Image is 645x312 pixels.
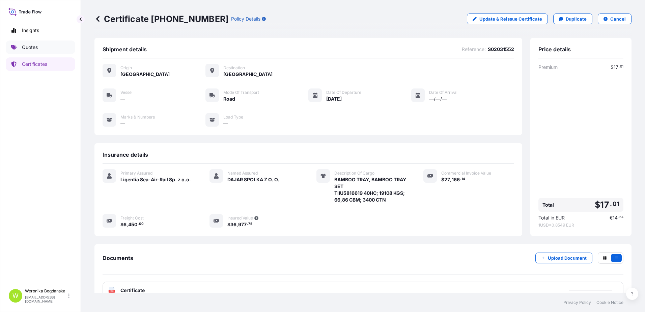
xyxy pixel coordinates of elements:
[610,16,626,22] p: Cancel
[488,46,514,53] span: S02031552
[462,46,486,53] span: Reference :
[326,96,342,102] span: [DATE]
[6,41,75,54] a: Quotes
[223,96,235,102] span: Road
[613,202,619,206] span: 01
[227,222,230,227] span: $
[103,46,147,53] span: Shipment details
[542,202,554,208] span: Total
[223,120,228,127] span: —
[450,177,452,182] span: ,
[600,201,609,209] span: 17
[553,14,592,24] a: Duplicate
[248,223,252,225] span: 75
[538,223,623,228] span: 1 USD = 0.8549 EUR
[538,46,571,53] span: Price details
[25,288,67,294] p: Weronika Bogdanska
[611,65,614,70] span: $
[120,215,144,221] span: Freight Cost
[120,114,155,120] span: Marks & Numbers
[444,177,450,182] span: 27
[138,223,139,225] span: .
[139,223,144,225] span: 00
[429,90,457,95] span: Date of Arrival
[535,253,592,263] button: Upload Document
[334,176,407,203] span: BAMBOO TRAY, BAMBOO TRAY SET TIIU5816619 40HC; 19108 KGS; 66,86 CBM; 3400 CTN
[441,171,491,176] span: Commercial Invoice Value
[538,64,558,71] span: Premium
[120,120,125,127] span: —
[127,222,128,227] span: ,
[452,177,460,182] span: 166
[12,292,19,299] span: W
[223,65,245,71] span: Destination
[610,215,613,220] span: €
[618,216,619,218] span: .
[120,90,133,95] span: Vessel
[619,66,620,68] span: .
[128,222,137,227] span: 450
[6,24,75,37] a: Insights
[110,290,114,292] text: PDF
[461,178,465,180] span: 14
[538,214,565,221] span: Total in EUR
[22,27,39,34] p: Insights
[614,65,618,70] span: 17
[326,90,361,95] span: Date of Departure
[94,14,228,24] p: Certificate [PHONE_NUMBER]
[620,66,623,68] span: 01
[120,96,125,102] span: —
[227,215,253,221] span: Insured Value
[566,16,587,22] p: Duplicate
[467,14,548,24] a: Update & Reissue Certificate
[25,295,67,303] p: [EMAIL_ADDRESS][DOMAIN_NAME]
[247,223,248,225] span: .
[22,44,38,51] p: Quotes
[548,255,587,261] p: Upload Document
[238,222,247,227] span: 977
[223,71,273,78] span: [GEOGRAPHIC_DATA]
[230,222,236,227] span: 36
[460,178,461,180] span: .
[6,57,75,71] a: Certificates
[595,201,600,209] span: $
[563,300,591,305] a: Privacy Policy
[103,255,133,261] span: Documents
[596,300,623,305] a: Cookie Notice
[120,71,170,78] span: [GEOGRAPHIC_DATA]
[120,171,152,176] span: Primary Assured
[479,16,542,22] p: Update & Reissue Certificate
[429,96,447,102] span: —/—/—
[610,202,612,206] span: .
[227,176,279,183] span: DAJAR SPOLKA Z O. O.
[123,222,127,227] span: 6
[598,14,632,24] button: Cancel
[613,215,618,220] span: 14
[120,65,132,71] span: Origin
[103,151,148,158] span: Insurance details
[231,16,260,22] p: Policy Details
[223,114,243,120] span: Load Type
[223,90,259,95] span: Mode of Transport
[120,222,123,227] span: $
[619,216,623,218] span: 54
[22,61,47,68] p: Certificates
[236,222,238,227] span: ,
[227,171,258,176] span: Named Assured
[120,176,191,183] span: Ligentia Sea-Air-Rail Sp. z o.o.
[441,177,444,182] span: $
[334,171,374,176] span: Description Of Cargo
[120,287,145,294] span: Certificate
